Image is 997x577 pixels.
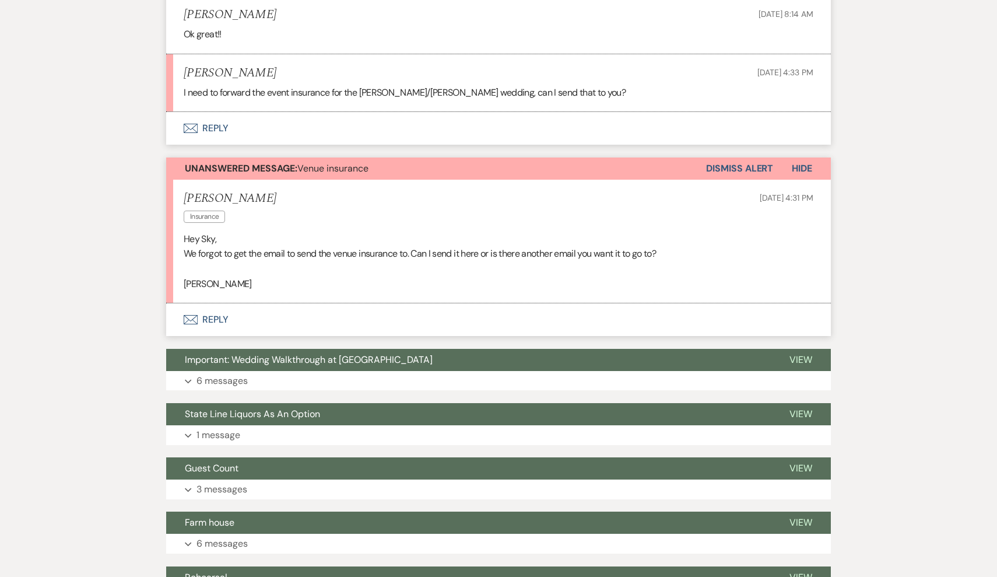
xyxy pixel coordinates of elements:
[166,534,831,554] button: 6 messages
[789,354,812,366] span: View
[185,162,368,174] span: Venue insurance
[185,408,320,420] span: State Line Liquors As An Option
[166,512,771,534] button: Farm house
[771,349,831,371] button: View
[166,403,771,425] button: State Line Liquors As An Option
[185,462,238,474] span: Guest Count
[184,277,813,292] p: [PERSON_NAME]
[184,8,276,22] h5: [PERSON_NAME]
[185,354,433,366] span: Important: Wedding Walkthrough at [GEOGRAPHIC_DATA]
[166,349,771,371] button: Important: Wedding Walkthrough at [GEOGRAPHIC_DATA]
[771,457,831,480] button: View
[196,536,248,551] p: 6 messages
[789,516,812,529] span: View
[184,27,813,42] p: Ok great!!
[760,193,813,203] span: [DATE] 4:31 PM
[185,516,234,529] span: Farm house
[771,512,831,534] button: View
[773,158,831,180] button: Hide
[166,112,831,145] button: Reply
[166,457,771,480] button: Guest Count
[184,85,813,100] div: I need to forward the event insurance for the [PERSON_NAME]/[PERSON_NAME] wedding, can I send tha...
[196,482,247,497] p: 3 messages
[789,462,812,474] span: View
[789,408,812,420] span: View
[184,246,813,261] p: We forgot to get the email to send the venue insurance to. Can I send it here or is there another...
[166,158,706,180] button: Unanswered Message:Venue insurance
[184,191,276,206] h5: [PERSON_NAME]
[184,232,813,247] p: Hey Sky,
[166,303,831,336] button: Reply
[184,66,276,81] h5: [PERSON_NAME]
[757,67,813,78] span: [DATE] 4:33 PM
[166,371,831,391] button: 6 messages
[759,9,813,19] span: [DATE] 8:14 AM
[792,162,812,174] span: Hide
[185,162,297,174] strong: Unanswered Message:
[196,373,248,389] p: 6 messages
[184,211,225,223] span: Insurance
[166,480,831,499] button: 3 messages
[771,403,831,425] button: View
[166,425,831,445] button: 1 message
[196,428,240,443] p: 1 message
[706,158,773,180] button: Dismiss Alert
